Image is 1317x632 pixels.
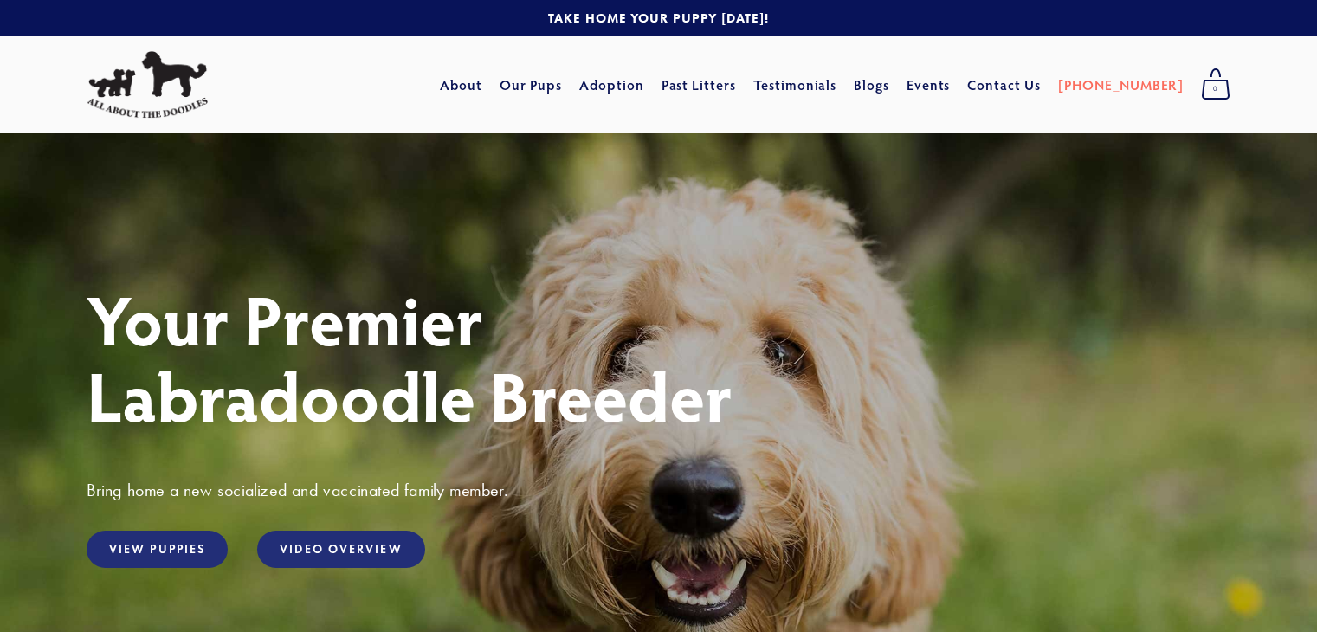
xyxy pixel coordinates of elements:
a: Contact Us [967,69,1041,100]
h1: Your Premier Labradoodle Breeder [87,281,1230,433]
a: Video Overview [257,531,424,568]
a: Past Litters [662,75,737,94]
a: Blogs [854,69,889,100]
a: Adoption [579,69,644,100]
a: About [440,69,482,100]
a: Our Pups [500,69,563,100]
span: 0 [1201,78,1230,100]
a: 0 items in cart [1192,63,1239,106]
h3: Bring home a new socialized and vaccinated family member. [87,479,1230,501]
img: All About The Doodles [87,51,208,119]
a: [PHONE_NUMBER] [1058,69,1184,100]
a: Events [907,69,951,100]
a: View Puppies [87,531,228,568]
a: Testimonials [753,69,837,100]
